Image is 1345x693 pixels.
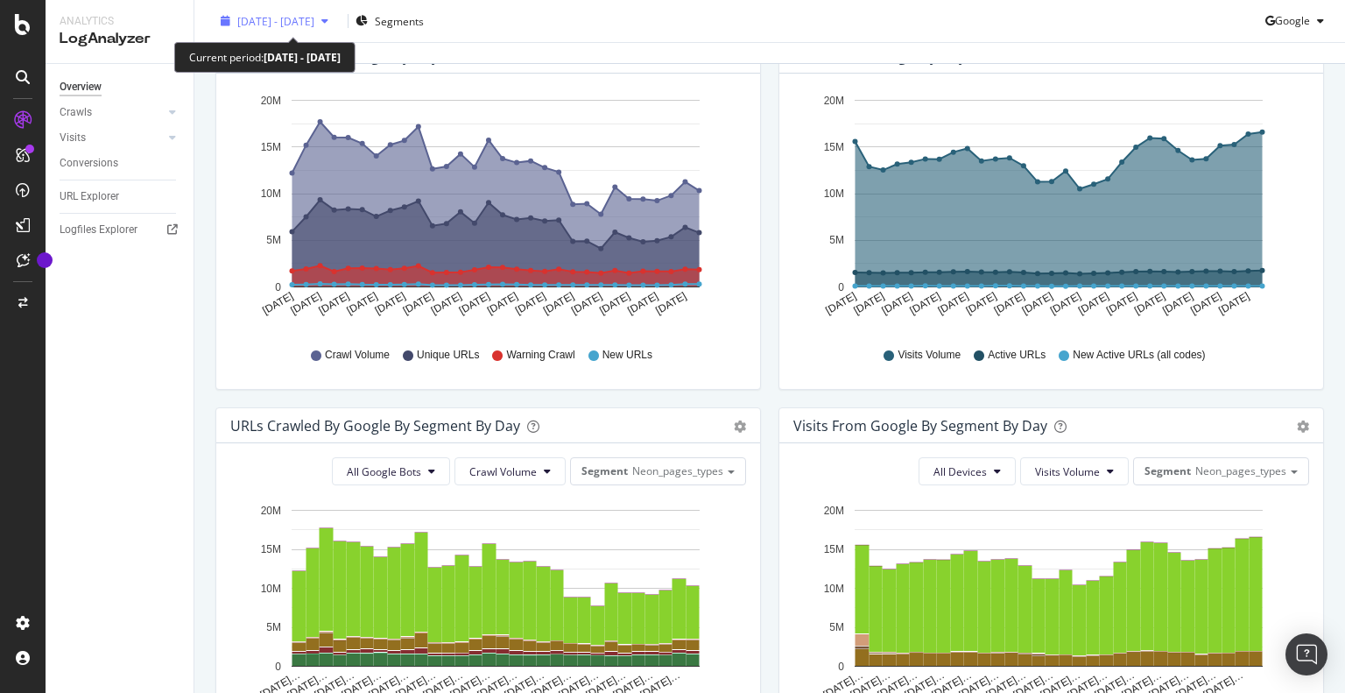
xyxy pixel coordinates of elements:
[824,188,844,201] text: 10M
[1073,348,1205,363] span: New Active URLs (all codes)
[569,290,604,317] text: [DATE]
[1020,290,1055,317] text: [DATE]
[597,290,632,317] text: [DATE]
[345,290,380,317] text: [DATE]
[1285,633,1327,675] div: Open Intercom Messenger
[793,417,1047,435] div: Visits from Google By Segment By Day
[454,457,566,485] button: Crawl Volume
[1144,463,1191,478] span: Segment
[898,348,961,363] span: Visits Volume
[1160,290,1195,317] text: [DATE]
[325,348,390,363] span: Crawl Volume
[824,505,844,517] text: 20M
[457,290,492,317] text: [DATE]
[1035,464,1100,479] span: Visits Volume
[60,154,181,173] a: Conversions
[266,622,281,634] text: 5M
[429,290,464,317] text: [DATE]
[541,290,576,317] text: [DATE]
[1216,290,1251,317] text: [DATE]
[919,457,1016,485] button: All Devices
[317,290,352,317] text: [DATE]
[60,78,102,96] div: Overview
[261,188,281,201] text: 10M
[60,154,118,173] div: Conversions
[261,95,281,107] text: 20M
[356,7,424,35] button: Segments
[824,583,844,595] text: 10M
[824,141,844,153] text: 15M
[824,95,844,107] text: 20M
[838,661,844,673] text: 0
[237,13,314,28] span: [DATE] - [DATE]
[264,50,341,65] b: [DATE] - [DATE]
[653,290,688,317] text: [DATE]
[60,14,180,29] div: Analytics
[734,421,746,433] div: gear
[230,417,520,435] div: URLs Crawled by Google By Segment By Day
[332,457,450,485] button: All Google Bots
[261,544,281,556] text: 15M
[373,290,408,317] text: [DATE]
[60,78,181,96] a: Overview
[964,290,999,317] text: [DATE]
[37,252,53,268] div: Tooltip anchor
[60,103,164,122] a: Crawls
[988,348,1046,363] span: Active URLs
[60,221,181,239] a: Logfiles Explorer
[347,464,421,479] span: All Google Bots
[266,235,281,247] text: 5M
[230,88,740,331] svg: A chart.
[1076,290,1111,317] text: [DATE]
[1195,463,1286,478] span: Neon_pages_types
[933,464,987,479] span: All Devices
[513,290,548,317] text: [DATE]
[60,187,119,206] div: URL Explorer
[829,235,844,247] text: 5M
[793,88,1303,331] svg: A chart.
[1020,457,1129,485] button: Visits Volume
[189,50,341,65] div: Current period:
[260,290,295,317] text: [DATE]
[1297,421,1309,433] div: gear
[60,129,164,147] a: Visits
[1275,13,1310,28] span: Google
[632,463,723,478] span: Neon_pages_types
[1188,290,1223,317] text: [DATE]
[602,348,652,363] span: New URLs
[60,103,92,122] div: Crawls
[506,348,574,363] span: Warning Crawl
[823,290,858,317] text: [DATE]
[992,290,1027,317] text: [DATE]
[288,290,323,317] text: [DATE]
[1265,7,1331,35] button: Google
[880,290,915,317] text: [DATE]
[261,141,281,153] text: 15M
[936,290,971,317] text: [DATE]
[1132,290,1167,317] text: [DATE]
[60,29,180,49] div: LogAnalyzer
[275,281,281,293] text: 0
[261,583,281,595] text: 10M
[824,544,844,556] text: 15M
[625,290,660,317] text: [DATE]
[838,281,844,293] text: 0
[208,12,341,29] button: [DATE] - [DATE]
[375,13,424,28] span: Segments
[851,290,886,317] text: [DATE]
[60,187,181,206] a: URL Explorer
[401,290,436,317] text: [DATE]
[60,129,86,147] div: Visits
[275,661,281,673] text: 0
[581,463,628,478] span: Segment
[417,348,479,363] span: Unique URLs
[1048,290,1083,317] text: [DATE]
[469,464,537,479] span: Crawl Volume
[829,622,844,634] text: 5M
[1104,290,1139,317] text: [DATE]
[485,290,520,317] text: [DATE]
[908,290,943,317] text: [DATE]
[261,505,281,517] text: 20M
